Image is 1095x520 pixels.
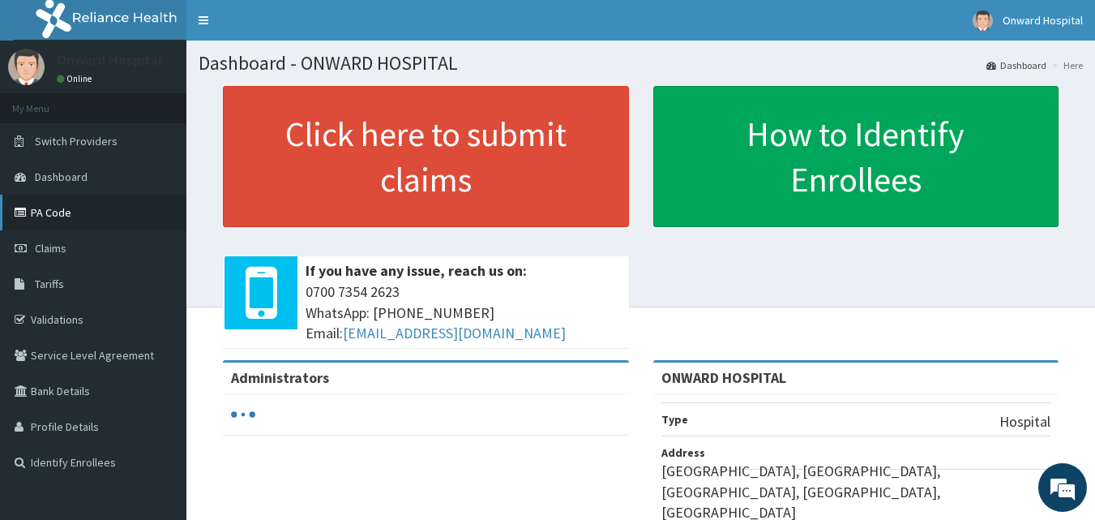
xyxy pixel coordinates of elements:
span: 0700 7354 2623 WhatsApp: [PHONE_NUMBER] Email: [306,281,621,344]
a: How to Identify Enrollees [653,86,1059,227]
b: Administrators [231,368,329,387]
a: Online [57,73,96,84]
a: [EMAIL_ADDRESS][DOMAIN_NAME] [343,324,566,342]
span: Onward Hospital [1003,13,1083,28]
img: User Image [8,49,45,85]
span: Tariffs [35,277,64,291]
p: Hospital [999,411,1050,432]
span: Switch Providers [35,134,118,148]
span: Claims [35,241,66,256]
b: Type [661,412,688,427]
strong: ONWARD HOSPITAL [661,368,786,387]
h1: Dashboard - ONWARD HOSPITAL [199,53,1083,74]
span: Dashboard [35,170,88,184]
a: Dashboard [986,58,1046,72]
svg: audio-loading [231,402,255,427]
b: If you have any issue, reach us on: [306,261,527,280]
p: Onward Hospital [57,53,162,67]
li: Here [1048,58,1083,72]
a: Click here to submit claims [223,86,629,227]
img: User Image [973,11,993,31]
b: Address [661,445,705,460]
